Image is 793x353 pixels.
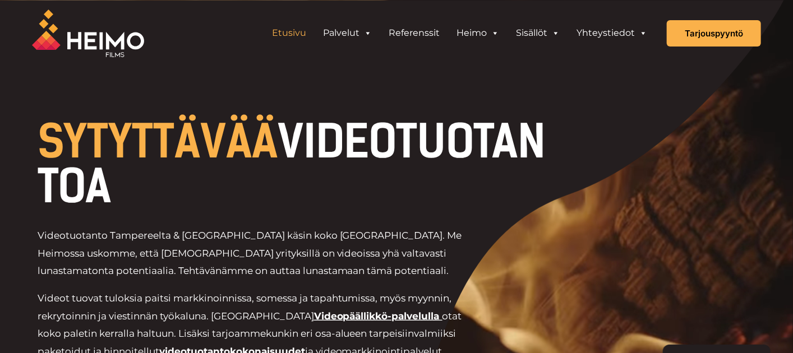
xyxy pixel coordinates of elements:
[315,22,380,44] a: Palvelut
[38,115,278,169] span: SYTYTTÄVÄÄ
[508,22,568,44] a: Sisällöt
[264,22,315,44] a: Etusivu
[568,22,656,44] a: Yhteystiedot
[38,227,470,280] p: Videotuotanto Tampereelta & [GEOGRAPHIC_DATA] käsin koko [GEOGRAPHIC_DATA]. Me Heimossa uskomme, ...
[448,22,508,44] a: Heimo
[314,310,440,322] a: Videopäällikkö-palvelulla
[380,22,448,44] a: Referenssit
[32,10,144,57] img: Heimo Filmsin logo
[258,22,661,44] aside: Header Widget 1
[266,328,414,339] span: kunkin eri osa-alueen tarpeisiin
[38,119,546,209] h1: VIDEOTUOTANTOA
[667,20,761,47] a: Tarjouspyyntö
